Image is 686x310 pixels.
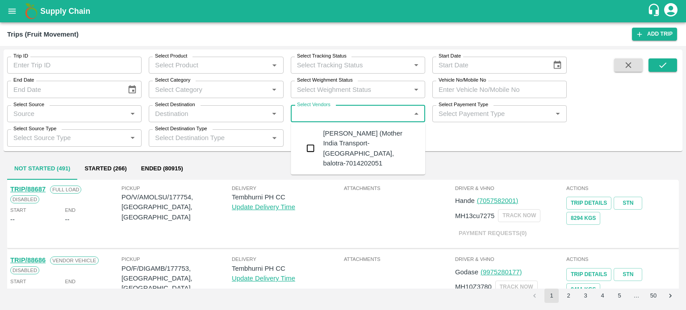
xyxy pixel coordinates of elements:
a: Update Delivery Time [232,275,295,282]
label: Select Product [155,53,187,60]
a: Add Trip [632,28,677,41]
input: Start Date [432,57,545,74]
a: (7057582001) [477,197,518,204]
span: End [65,206,76,214]
input: Select Source Type [10,132,124,144]
label: Select Destination [155,101,195,108]
button: Open [127,132,138,144]
button: 8411 Kgs [566,283,600,296]
button: Not Started (491) [7,158,77,180]
button: Go to page 3 [578,289,593,303]
a: Trip Details [566,268,611,281]
div: … [629,292,644,300]
span: Attachments [344,184,453,192]
button: Go to page 2 [561,289,576,303]
span: Pickup [121,184,232,192]
span: Start [10,277,26,285]
span: Start [10,206,26,214]
span: Driver & VHNo [455,184,565,192]
label: Select Destination Type [155,125,207,132]
span: Vendor Vehicle [50,256,98,265]
label: Select Vendors [297,101,330,108]
a: Update Delivery Time [232,203,295,211]
input: Select Vendors [293,108,408,120]
img: logo [22,2,40,20]
label: Select Source Type [13,125,56,132]
p: MH13cu7275 [455,211,494,221]
input: Select Destination Type [151,132,266,144]
label: Select Weighment Status [297,77,353,84]
span: Attachments [344,255,453,263]
input: Destination [151,108,266,120]
input: Enter Vehicle No/Mobile No [432,81,567,98]
p: Tembhurni PH CC [232,264,342,273]
div: Trips (Fruit Movement) [7,29,79,40]
input: Select Category [151,83,266,95]
button: Open [268,108,280,120]
button: Open [552,108,564,120]
span: End [65,277,76,285]
button: page 1 [544,289,559,303]
label: Select Source [13,101,44,108]
button: Close [410,108,422,120]
label: Select Payement Type [439,101,488,108]
button: Go to page 5 [612,289,627,303]
input: Select Tracking Status [293,59,396,71]
p: PO/V/AMOLSU/177754, [GEOGRAPHIC_DATA], [GEOGRAPHIC_DATA] [121,192,232,222]
button: 8294 Kgs [566,212,600,225]
label: Vehicle No/Mobile No [439,77,486,84]
label: Start Date [439,53,461,60]
button: Open [268,59,280,71]
label: Select Category [155,77,190,84]
div: [PERSON_NAME] (Mother India Transport-[GEOGRAPHIC_DATA], balotra-7014202051 [323,128,418,168]
a: Supply Chain [40,5,647,17]
a: (9975280177) [481,269,522,276]
span: Disabled [10,266,39,274]
label: Select Tracking Status [297,53,347,60]
span: Actions [566,255,676,263]
div: -- [65,285,70,295]
b: Supply Chain [40,7,90,16]
button: Go to next page [663,289,678,303]
span: Delivery [232,255,342,263]
button: Open [268,132,280,144]
div: -- [10,215,15,224]
input: Select Weighment Status [293,83,408,95]
label: Trip ID [13,53,28,60]
div: account of current user [663,2,679,21]
button: Open [127,108,138,120]
p: Tembhurni PH CC [232,192,342,202]
div: -- [65,215,70,224]
span: Godase [455,269,478,276]
button: Choose date [124,81,141,98]
span: Disabled [10,195,39,203]
button: Go to page 50 [646,289,661,303]
button: open drawer [2,1,22,21]
button: Open [268,84,280,95]
input: Source [10,108,124,120]
a: Trip Details [566,197,611,210]
span: Actions [566,184,676,192]
button: Open [410,59,422,71]
span: Driver & VHNo [455,255,565,263]
label: End Date [13,77,34,84]
button: Started (266) [77,158,134,180]
button: Choose date [549,57,566,74]
span: Hande [455,197,475,204]
input: Select Product [151,59,266,71]
span: Pickup [121,255,232,263]
a: TRIP/88687 [10,186,46,193]
a: TRIP/88686 [10,256,46,264]
input: End Date [7,81,120,98]
button: Ended (80915) [134,158,190,180]
nav: pagination navigation [526,289,679,303]
p: PO/F/DIGAMB/177753, [GEOGRAPHIC_DATA], [GEOGRAPHIC_DATA] [121,264,232,293]
input: Enter Trip ID [7,57,142,74]
div: customer-support [647,3,663,19]
input: Select Payement Type [435,108,538,120]
span: Delivery [232,184,342,192]
a: STN [614,197,642,210]
a: STN [614,268,642,281]
button: Go to page 4 [595,289,610,303]
span: Full Load [50,186,81,194]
